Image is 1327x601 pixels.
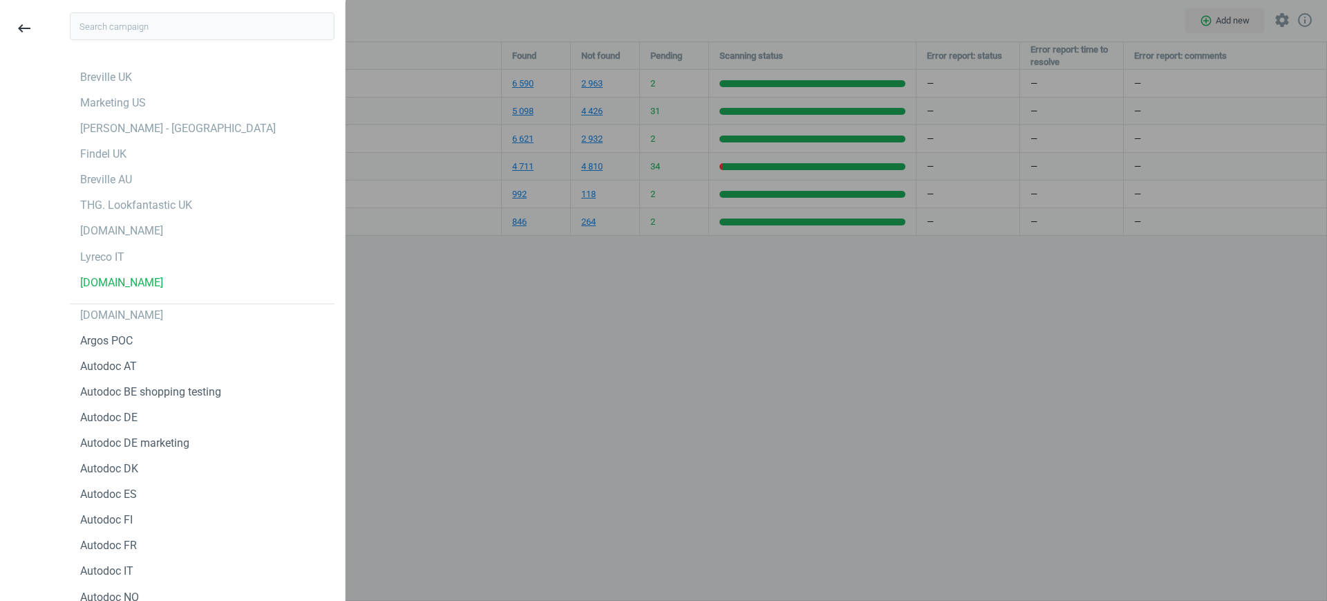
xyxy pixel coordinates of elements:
div: Breville AU [80,172,132,187]
button: keyboard_backspace [8,12,40,45]
div: Autodoc DK [80,461,138,477]
div: Autodoc FR [80,538,137,553]
div: Lyreco IT [80,250,124,265]
input: Search campaign [70,12,335,40]
div: Argos POC [80,333,133,349]
div: Autodoc DE [80,410,138,425]
div: [PERSON_NAME] - [GEOGRAPHIC_DATA] [80,121,276,136]
div: Findel UK [80,147,126,162]
div: Autodoc AT [80,359,137,374]
div: [DOMAIN_NAME] [80,308,163,323]
div: Autodoc IT [80,564,133,579]
div: Autodoc BE shopping testing [80,385,221,400]
div: Autodoc ES [80,487,137,502]
div: Breville UK [80,70,132,85]
i: keyboard_backspace [16,20,32,37]
div: Marketing US [80,95,146,111]
div: Autodoc FI [80,512,133,528]
div: [DOMAIN_NAME] [80,275,163,290]
div: [DOMAIN_NAME] [80,223,163,239]
div: THG. Lookfantastic UK [80,198,192,213]
div: Autodoc DE marketing [80,436,189,451]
